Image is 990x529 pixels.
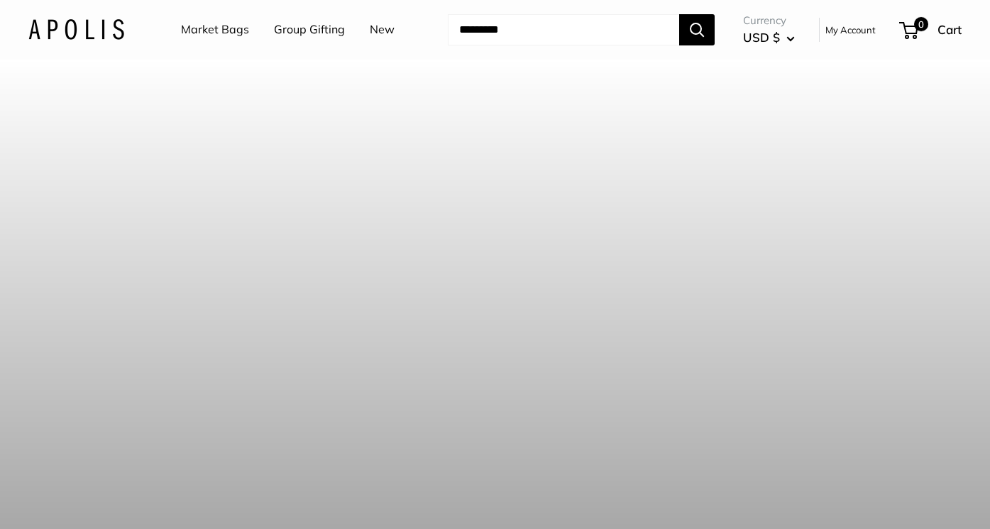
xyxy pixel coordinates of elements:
span: Currency [743,11,795,31]
a: 0 Cart [901,18,962,41]
span: USD $ [743,30,780,45]
a: Group Gifting [274,19,345,40]
a: New [370,19,395,40]
img: Apolis [28,19,124,40]
a: Market Bags [181,19,249,40]
a: My Account [825,21,876,38]
input: Search... [448,14,679,45]
span: Cart [937,22,962,37]
button: Search [679,14,715,45]
span: 0 [914,17,928,31]
button: USD $ [743,26,795,49]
